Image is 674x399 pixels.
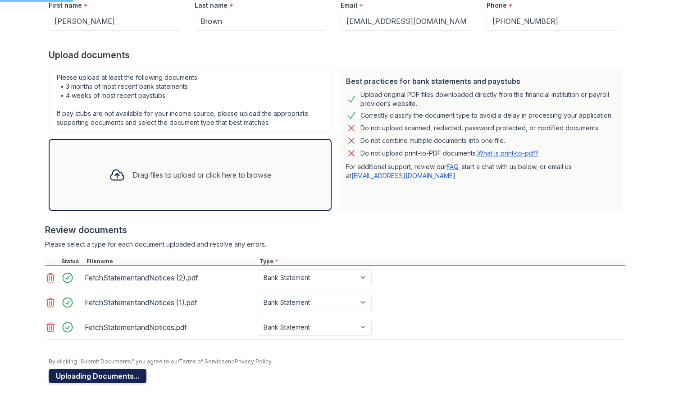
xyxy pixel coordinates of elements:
[258,258,625,265] div: Type
[360,90,615,108] div: Upload original PDF files downloaded directly from the financial institution or payroll provider’...
[235,358,273,365] a: Privacy Policy.
[477,149,538,157] a: What is print-to-pdf?
[132,170,271,180] div: Drag files to upload or click here to browse
[360,149,538,158] p: Do not upload print-to-PDF documents.
[195,1,228,10] label: Last name
[360,135,505,146] div: Do not combine multiple documents into one file.
[179,358,225,365] a: Terms of Service
[85,271,254,285] div: FetchStatementandNotices (2).pdf
[59,258,85,265] div: Status
[49,69,332,132] div: Please upload at least the following documents: • 3 months of most recent bank statements • 4 wee...
[45,240,625,249] div: Please select a type for each document uploaded and resolve any errors.
[360,110,613,121] div: Correctly classify the document type to avoid a delay in processing your application.
[85,295,254,310] div: FetchStatementandNotices (1).pdf
[487,1,507,10] label: Phone
[360,123,600,133] div: Do not upload scanned, redacted, password protected, or modified documents.
[49,49,625,61] div: Upload documents
[49,1,82,10] label: First name
[446,163,458,170] a: FAQ
[49,369,146,383] button: Uploading Documents...
[49,358,625,365] div: By clicking "Submit Documents," you agree to our and
[45,224,625,236] div: Review documents
[341,1,357,10] label: Email
[85,258,258,265] div: Filename
[351,172,455,179] a: [EMAIL_ADDRESS][DOMAIN_NAME]
[85,320,254,335] div: FetchStatementandNotices.pdf
[346,76,615,87] div: Best practices for bank statements and paystubs
[346,162,615,180] p: For additional support, review our , start a chat with us below, or email us at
